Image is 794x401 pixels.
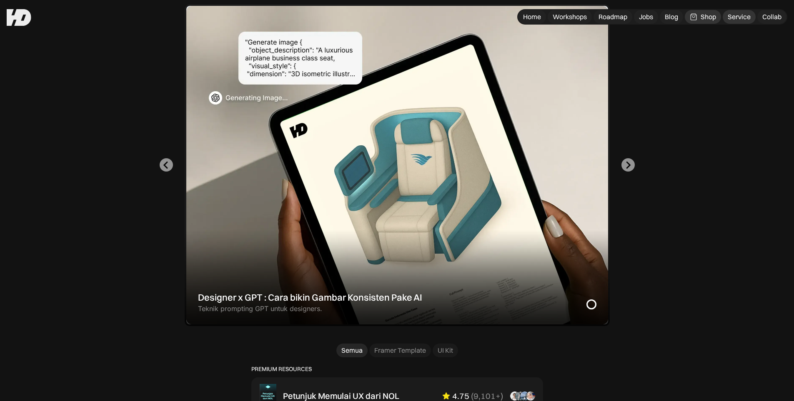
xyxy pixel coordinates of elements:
[523,12,541,21] div: Home
[160,158,173,172] button: Go to last slide
[599,12,627,21] div: Roadmap
[594,10,632,24] a: Roadmap
[251,366,543,373] p: PREMIUM RESOURCES
[548,10,592,24] a: Workshops
[728,12,751,21] div: Service
[341,346,363,355] div: Semua
[660,10,683,24] a: Blog
[723,10,756,24] a: Service
[518,10,546,24] a: Home
[757,10,786,24] a: Collab
[639,12,653,21] div: Jobs
[634,10,658,24] a: Jobs
[283,391,399,401] div: Petunjuk Memulai UX dari NOL
[685,10,721,24] a: Shop
[185,4,610,326] a: Designer x GPT : Cara bikin Gambar Konsisten Pake AITeknik prompting GPT untuk designers.
[438,346,453,355] div: UI Kit
[501,391,503,401] div: )
[701,12,716,21] div: Shop
[553,12,587,21] div: Workshops
[471,391,473,401] div: (
[621,158,635,172] button: Next slide
[374,346,426,355] div: Framer Template
[452,391,469,401] div: 4.75
[762,12,781,21] div: Collab
[473,391,501,401] div: 9,101+
[665,12,678,21] div: Blog
[185,4,610,326] div: 1 of 2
